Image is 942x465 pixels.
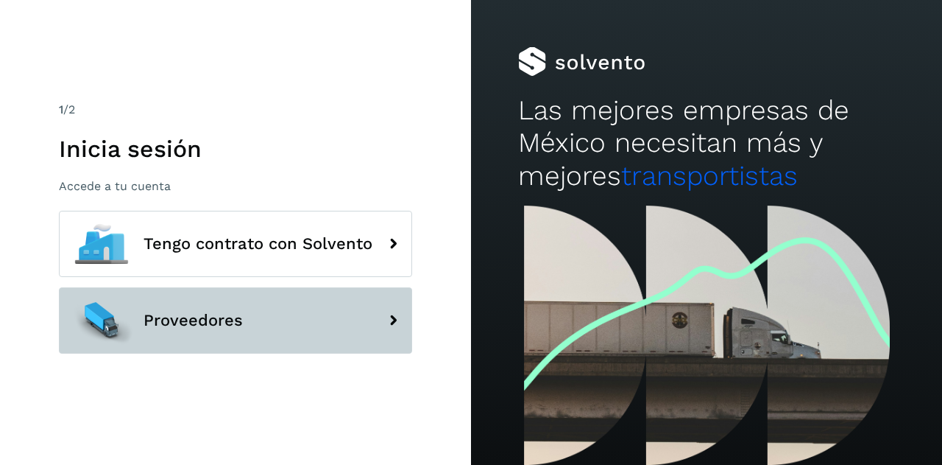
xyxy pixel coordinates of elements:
[59,211,412,277] button: Tengo contrato con Solvento
[59,102,63,116] span: 1
[59,287,412,354] button: Proveedores
[59,135,412,163] h1: Inicia sesión
[59,101,412,119] div: /2
[144,235,372,253] span: Tengo contrato con Solvento
[59,179,412,193] p: Accede a tu cuenta
[621,160,798,192] span: transportistas
[144,312,243,329] span: Proveedores
[518,94,895,192] h2: Las mejores empresas de México necesitan más y mejores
